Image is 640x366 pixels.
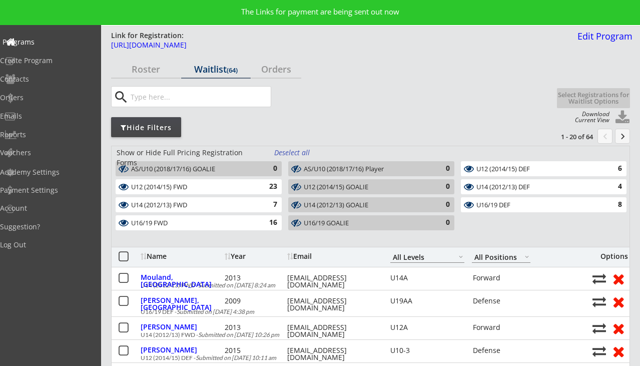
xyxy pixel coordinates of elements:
div: U16/19 GOALIE [304,219,427,228]
button: search [113,89,129,105]
div: U10-3 [390,347,464,354]
div: U12 (2014/15) DEF [476,165,599,174]
div: Name [141,253,222,260]
div: Mouland, [GEOGRAPHIC_DATA] [141,274,222,288]
div: 2013 [225,274,285,281]
div: U12 (2014/15) GOALIE [304,183,427,191]
div: Show or Hide Full Pricing Registration Forms [117,148,263,167]
div: AS/U10 (2018/17/16) Player [304,165,427,173]
div: U16/19 DEF [476,201,599,210]
div: 1 - 20 of 64 [541,132,593,141]
div: U14 (2012/13) FWD - [141,332,587,338]
div: 0 [430,218,450,228]
div: [PERSON_NAME] [141,323,222,330]
div: Email [287,253,377,260]
button: Remove from roster (no refund) [609,271,627,286]
div: [PERSON_NAME] [141,346,222,353]
button: Move player [592,321,606,335]
font: (64) [227,66,238,75]
div: 2009 [225,297,285,304]
div: U16/19 GOALIE [304,219,427,227]
input: Type here... [129,87,271,107]
div: Deselect all [274,148,311,158]
div: Defense [473,297,531,304]
div: U14 (2012/13) GOALIE [304,201,427,209]
button: Remove from roster (no refund) [609,320,627,336]
div: Defense [473,347,531,354]
div: 23 [257,182,277,192]
div: [EMAIL_ADDRESS][DOMAIN_NAME] [287,324,377,338]
button: Move player [592,272,606,285]
div: [PERSON_NAME], [GEOGRAPHIC_DATA] [141,297,222,311]
button: Select Registrations for Waitlist Options [557,88,630,108]
div: Orders [251,65,301,74]
div: U19AA [390,297,464,304]
div: U16/19 FWD [131,219,255,227]
div: 16 [257,218,277,228]
button: Move player [592,344,606,358]
em: Submitted on [DATE] 4:38 pm [177,308,254,315]
div: U16/19 FWD [131,219,255,228]
div: [EMAIL_ADDRESS][DOMAIN_NAME] [287,297,377,311]
div: U12 (2014/15) DEF - [141,355,587,361]
div: Year [225,253,285,260]
em: Submitted on [DATE] 8:24 am [198,281,275,289]
div: U16/19 DEF - [141,309,587,315]
div: 2013 [225,324,285,331]
div: Programs [3,39,93,46]
div: U14 (2012/13) FWD [131,201,255,210]
div: Waitlist [181,65,251,74]
em: Submitted on [DATE] 10:26 pm [198,331,279,338]
button: Move player [592,295,606,308]
div: Download Current View [570,111,609,123]
div: AS/U10 (2018/17/16) Player [304,165,427,174]
em: Submitted on [DATE] 10:11 am [196,354,276,361]
div: U14 (2012/13) DEF [476,183,599,192]
button: keyboard_arrow_right [615,129,630,144]
div: U12 (2014/15) FWD [131,183,255,192]
div: U14 (2012/13) DEF [476,183,599,191]
a: [URL][DOMAIN_NAME] [111,42,571,54]
div: [URL][DOMAIN_NAME] [111,42,571,49]
div: Edit Program [573,32,632,41]
div: U14 (2012/13) FWD [131,201,255,209]
button: Remove from roster (no refund) [609,294,627,309]
div: AS/U10 (2018/17/16) GOALIE [131,165,255,174]
div: U12A [390,324,464,331]
div: 0 [430,164,450,174]
div: Roster [111,65,181,74]
div: 0 [257,164,277,174]
div: 4 [602,182,622,192]
div: U16/19 DEF [476,201,599,209]
div: [EMAIL_ADDRESS][DOMAIN_NAME] [287,347,377,361]
button: Remove from roster (no refund) [609,343,627,359]
div: Hide Filters [111,123,181,133]
div: U12 (2014/15) FWD [131,183,255,191]
div: AS/U10 (2018/17/16) GOALIE [131,165,255,173]
div: 0 [430,182,450,192]
div: Options [592,253,628,260]
div: Forward [473,324,531,331]
div: 8 [602,200,622,210]
div: 7 [257,200,277,210]
div: U14A [390,274,464,281]
button: chevron_left [597,129,612,144]
div: 6 [602,164,622,174]
div: Link for Registration: [111,31,185,41]
div: U14 (2012/13) GOALIE [304,201,427,210]
div: 2015 [225,347,285,354]
div: Forward [473,274,531,281]
button: Click to download full roster. Your browser settings may try to block it, check your security set... [615,110,630,125]
div: [EMAIL_ADDRESS][DOMAIN_NAME] [287,274,377,288]
a: Edit Program [573,32,632,49]
div: U12 (2014/15) DEF [476,165,599,173]
div: U12 (2014/15) GOALIE [304,183,427,192]
div: 0 [430,200,450,210]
